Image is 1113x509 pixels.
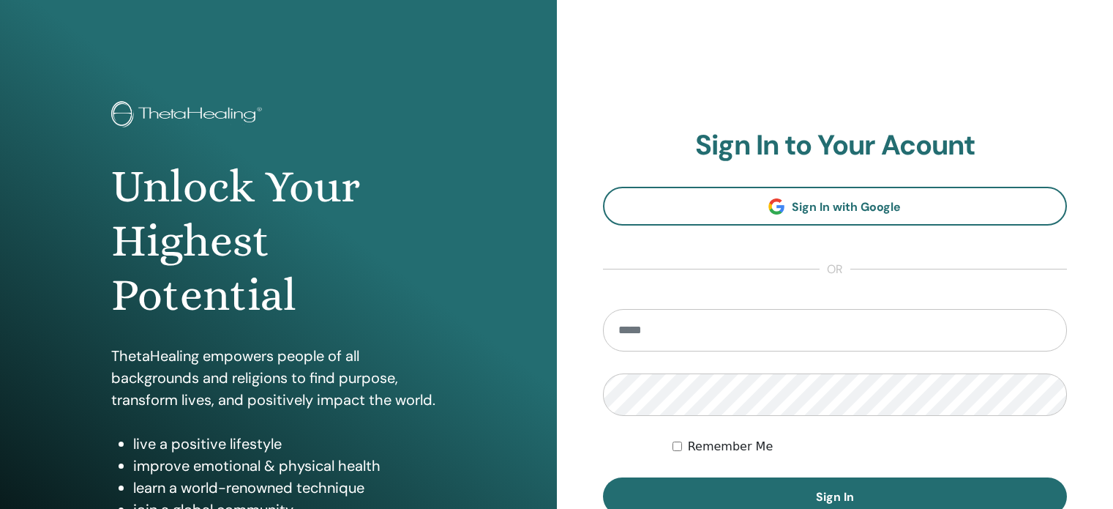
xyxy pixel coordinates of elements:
[688,438,773,456] label: Remember Me
[133,477,446,499] li: learn a world-renowned technique
[820,261,850,278] span: or
[603,129,1068,163] h2: Sign In to Your Acount
[111,345,446,411] p: ThetaHealing empowers people of all backgrounds and religions to find purpose, transform lives, a...
[133,455,446,477] li: improve emotional & physical health
[816,489,854,505] span: Sign In
[672,438,1067,456] div: Keep me authenticated indefinitely or until I manually logout
[111,160,446,323] h1: Unlock Your Highest Potential
[133,433,446,455] li: live a positive lifestyle
[603,187,1068,226] a: Sign In with Google
[792,199,901,215] span: Sign In with Google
